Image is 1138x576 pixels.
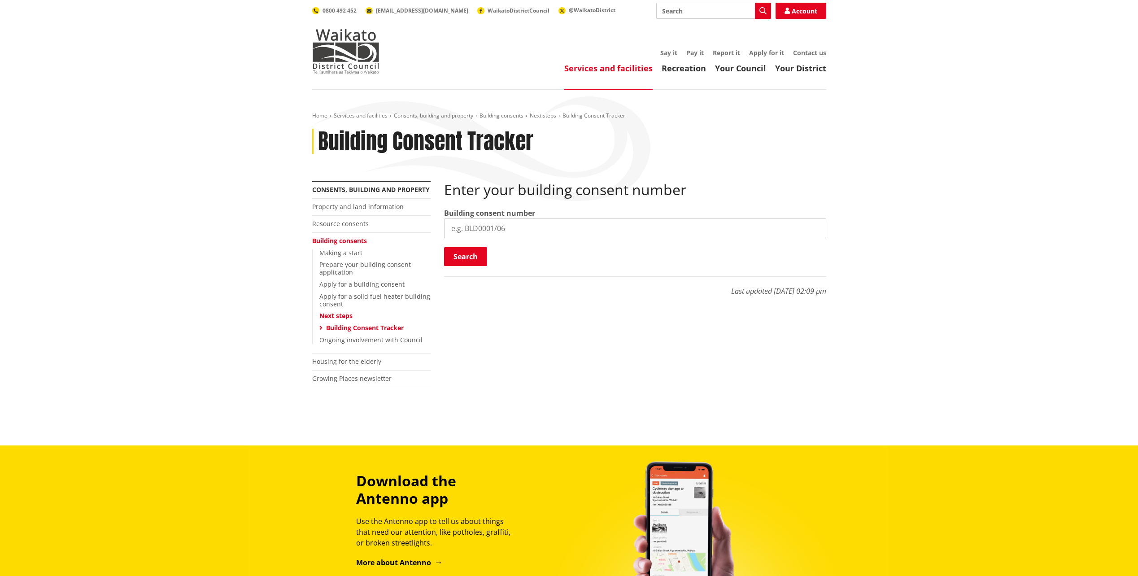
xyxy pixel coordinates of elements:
a: Making a start [319,249,362,257]
a: [EMAIL_ADDRESS][DOMAIN_NAME] [366,7,468,14]
label: Building consent number [444,208,535,218]
a: Your District [775,63,826,74]
a: Services and facilities [564,63,653,74]
a: Contact us [793,48,826,57]
a: Building Consent Tracker [326,323,404,332]
span: 0800 492 452 [323,7,357,14]
a: Housing for the elderly [312,357,381,366]
a: Services and facilities [334,112,388,119]
span: @WaikatoDistrict [569,6,615,14]
a: Your Council [715,63,766,74]
span: [EMAIL_ADDRESS][DOMAIN_NAME] [376,7,468,14]
p: Last updated [DATE] 02:09 pm [444,276,826,297]
input: Search input [656,3,771,19]
a: Apply for a solid fuel heater building consent​ [319,292,430,308]
a: @WaikatoDistrict [558,6,615,14]
nav: breadcrumb [312,112,826,120]
h3: Download the Antenno app [356,472,519,507]
a: Growing Places newsletter [312,374,392,383]
a: Pay it [686,48,704,57]
a: Recreation [662,63,706,74]
a: Apply for a building consent [319,280,405,288]
h2: Enter your building consent number [444,181,826,198]
button: Search [444,247,487,266]
a: Resource consents [312,219,369,228]
a: Property and land information [312,202,404,211]
a: Apply for it [749,48,784,57]
span: Building Consent Tracker [562,112,625,119]
a: Ongoing involvement with Council [319,336,423,344]
p: Use the Antenno app to tell us about things that need our attention, like potholes, graffiti, or ... [356,516,519,548]
img: Waikato District Council - Te Kaunihera aa Takiwaa o Waikato [312,29,379,74]
h1: Building Consent Tracker [318,129,533,155]
a: Next steps [319,311,353,320]
a: 0800 492 452 [312,7,357,14]
a: Building consents [312,236,367,245]
a: Report it [713,48,740,57]
span: WaikatoDistrictCouncil [488,7,549,14]
a: Building consents [480,112,523,119]
a: WaikatoDistrictCouncil [477,7,549,14]
a: Home [312,112,327,119]
input: e.g. BLD0001/06 [444,218,826,238]
a: Consents, building and property [312,185,430,194]
a: Prepare your building consent application [319,260,411,276]
a: Next steps [530,112,556,119]
a: Account [776,3,826,19]
a: Say it [660,48,677,57]
a: Consents, building and property [394,112,473,119]
a: More about Antenno [356,558,443,567]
